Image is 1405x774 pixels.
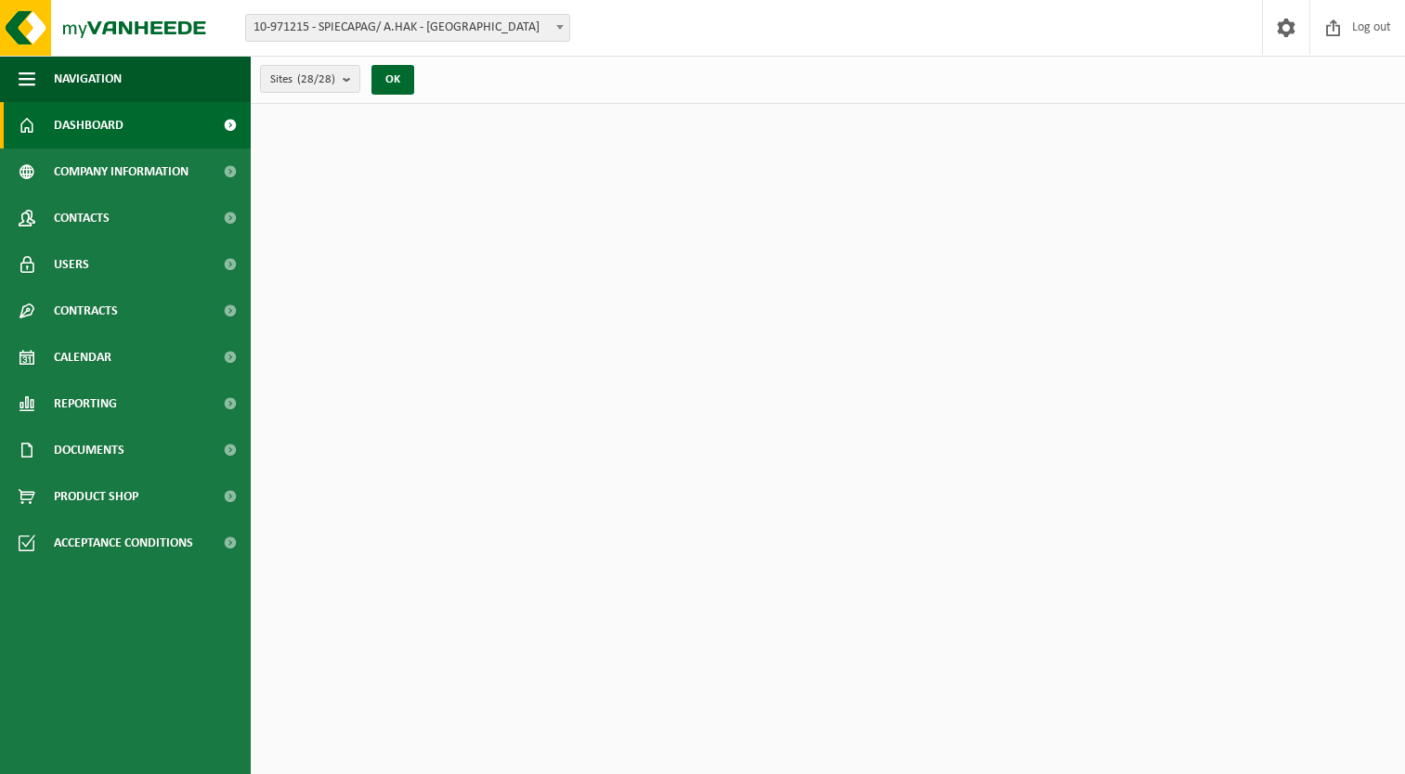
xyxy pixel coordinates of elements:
span: Company information [54,148,189,195]
button: OK [371,65,414,95]
span: Navigation [54,56,122,102]
span: Users [54,241,89,288]
span: Documents [54,427,124,473]
span: Calendar [54,334,111,381]
span: 10-971215 - SPIECAPAG/ A.HAK - BRUGGE [245,14,570,42]
span: Product Shop [54,473,138,520]
span: 10-971215 - SPIECAPAG/ A.HAK - BRUGGE [246,15,569,41]
span: Contracts [54,288,118,334]
span: Dashboard [54,102,124,148]
span: Reporting [54,381,117,427]
span: Contacts [54,195,110,241]
span: Acceptance conditions [54,520,193,566]
button: Sites(28/28) [260,65,360,93]
span: Sites [270,66,335,94]
count: (28/28) [297,73,335,85]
